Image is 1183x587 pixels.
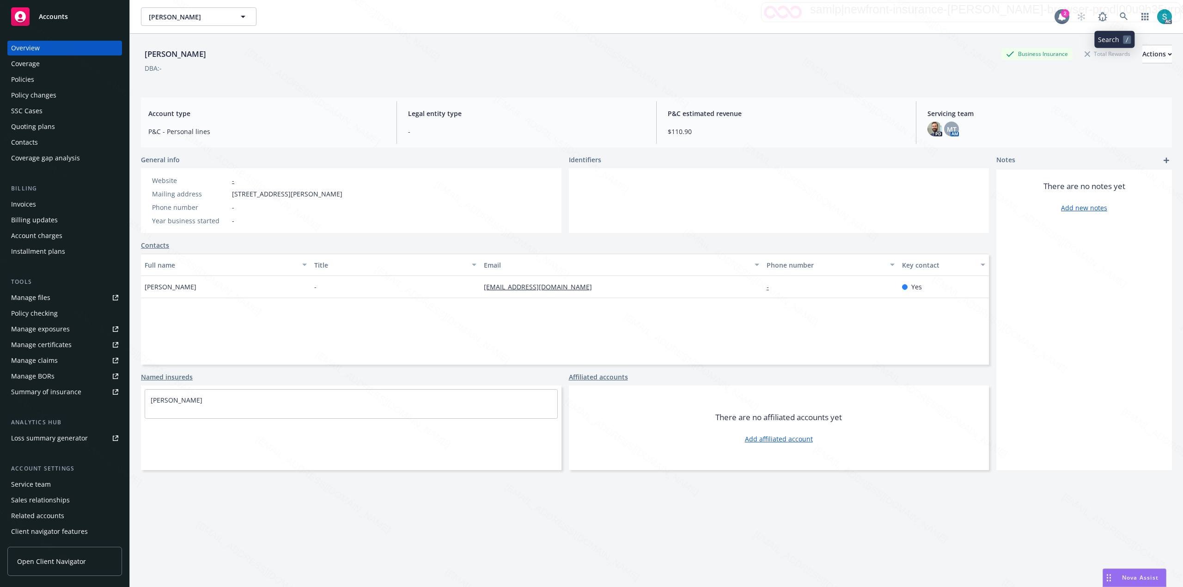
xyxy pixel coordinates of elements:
[1103,569,1166,587] button: Nova Assist
[11,41,40,55] div: Overview
[7,151,122,165] a: Coverage gap analysis
[7,477,122,492] a: Service team
[7,306,122,321] a: Policy checking
[927,109,1165,118] span: Servicing team
[767,260,885,270] div: Phone number
[7,119,122,134] a: Quoting plans
[7,353,122,368] a: Manage claims
[11,56,40,71] div: Coverage
[152,216,228,226] div: Year business started
[7,104,122,118] a: SSC Cases
[898,254,989,276] button: Key contact
[7,277,122,287] div: Tools
[141,240,169,250] a: Contacts
[7,88,122,103] a: Policy changes
[11,353,58,368] div: Manage claims
[7,197,122,212] a: Invoices
[7,337,122,352] a: Manage certificates
[232,176,234,185] a: -
[1001,48,1073,60] div: Business Insurance
[141,372,193,382] a: Named insureds
[232,216,234,226] span: -
[7,135,122,150] a: Contacts
[408,109,645,118] span: Legal entity type
[1136,7,1154,26] a: Switch app
[39,13,68,20] span: Accounts
[668,109,905,118] span: P&C estimated revenue
[11,290,50,305] div: Manage files
[11,508,64,523] div: Related accounts
[314,260,466,270] div: Title
[11,431,88,446] div: Loss summary generator
[745,434,813,444] a: Add affiliated account
[7,524,122,539] a: Client navigator features
[11,104,43,118] div: SSC Cases
[11,322,70,336] div: Manage exposures
[715,412,842,423] span: There are no affiliated accounts yet
[7,56,122,71] a: Coverage
[1161,155,1172,166] a: add
[1093,7,1112,26] a: Report a Bug
[7,213,122,227] a: Billing updates
[152,202,228,212] div: Phone number
[145,63,162,73] div: DBA: -
[151,396,202,404] a: [PERSON_NAME]
[7,228,122,243] a: Account charges
[311,254,480,276] button: Title
[141,7,256,26] button: [PERSON_NAME]
[141,48,210,60] div: [PERSON_NAME]
[11,88,56,103] div: Policy changes
[11,477,51,492] div: Service team
[569,155,601,165] span: Identifiers
[1157,9,1172,24] img: photo
[152,176,228,185] div: Website
[7,322,122,336] a: Manage exposures
[7,464,122,473] div: Account settings
[17,556,86,566] span: Open Client Navigator
[1115,7,1133,26] a: Search
[11,337,72,352] div: Manage certificates
[1061,9,1069,18] div: 2
[7,508,122,523] a: Related accounts
[149,12,229,22] span: [PERSON_NAME]
[1080,48,1135,60] div: Total Rewards
[484,260,749,270] div: Email
[232,202,234,212] span: -
[1061,203,1107,213] a: Add new notes
[1072,7,1091,26] a: Start snowing
[7,290,122,305] a: Manage files
[11,524,88,539] div: Client navigator features
[902,260,975,270] div: Key contact
[668,127,905,136] span: $110.90
[232,189,342,199] span: [STREET_ADDRESS][PERSON_NAME]
[11,197,36,212] div: Invoices
[763,254,899,276] button: Phone number
[11,151,80,165] div: Coverage gap analysis
[145,260,297,270] div: Full name
[927,122,942,136] img: photo
[7,431,122,446] a: Loss summary generator
[7,4,122,30] a: Accounts
[7,72,122,87] a: Policies
[148,127,385,136] span: P&C - Personal lines
[484,282,599,291] a: [EMAIL_ADDRESS][DOMAIN_NAME]
[11,385,81,399] div: Summary of insurance
[1122,574,1159,581] span: Nova Assist
[1142,45,1172,63] button: Actions
[148,109,385,118] span: Account type
[1103,569,1115,587] div: Drag to move
[7,369,122,384] a: Manage BORs
[569,372,628,382] a: Affiliated accounts
[480,254,763,276] button: Email
[11,244,65,259] div: Installment plans
[11,369,55,384] div: Manage BORs
[7,184,122,193] div: Billing
[141,155,180,165] span: General info
[947,124,957,134] span: MT
[1043,181,1125,192] span: There are no notes yet
[11,228,62,243] div: Account charges
[7,244,122,259] a: Installment plans
[911,282,922,292] span: Yes
[11,119,55,134] div: Quoting plans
